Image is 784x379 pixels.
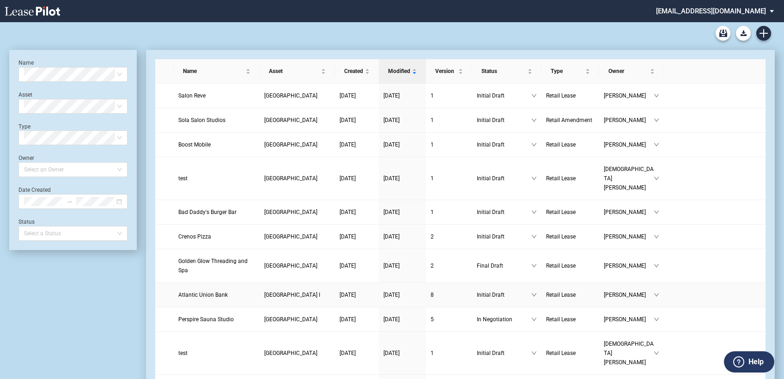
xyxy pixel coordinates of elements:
[546,263,576,269] span: Retail Lease
[340,261,374,270] a: [DATE]
[340,263,356,269] span: [DATE]
[431,91,468,100] a: 1
[472,59,541,84] th: Status
[383,261,421,270] a: [DATE]
[344,67,363,76] span: Created
[340,116,374,125] a: [DATE]
[340,350,356,356] span: [DATE]
[178,92,206,99] span: Salon Reve
[178,174,255,183] a: test
[18,187,51,193] label: Date Created
[264,261,330,270] a: [GEOGRAPHIC_DATA]
[546,140,595,149] a: Retail Lease
[178,350,188,356] span: test
[546,348,595,358] a: Retail Lease
[178,348,255,358] a: test
[477,261,531,270] span: Final Draft
[340,140,374,149] a: [DATE]
[178,316,234,323] span: Perspire Sauna Studio
[264,316,317,323] span: Park West Village II
[260,59,335,84] th: Asset
[546,141,576,148] span: Retail Lease
[431,175,434,182] span: 1
[264,263,317,269] span: Stone Creek Village
[269,67,319,76] span: Asset
[604,208,654,217] span: [PERSON_NAME]
[531,292,537,298] span: down
[383,350,400,356] span: [DATE]
[477,208,531,217] span: Initial Draft
[264,290,330,300] a: [GEOGRAPHIC_DATA] I
[541,59,599,84] th: Type
[431,174,468,183] a: 1
[340,232,374,241] a: [DATE]
[66,198,73,205] span: to
[178,258,248,274] span: Golden Glow Threading and Spa
[431,290,468,300] a: 8
[546,315,595,324] a: Retail Lease
[654,234,659,239] span: down
[340,292,356,298] span: [DATE]
[654,93,659,98] span: down
[264,140,330,149] a: [GEOGRAPHIC_DATA]
[264,117,317,123] span: Sancus Retail Center
[383,316,400,323] span: [DATE]
[264,91,330,100] a: [GEOGRAPHIC_DATA]
[654,209,659,215] span: down
[178,209,237,215] span: Bad Daddy's Burger Bar
[477,232,531,241] span: Initial Draft
[264,174,330,183] a: [GEOGRAPHIC_DATA]
[264,175,317,182] span: Stone Creek Village
[178,257,255,275] a: Golden Glow Threading and Spa
[264,208,330,217] a: [GEOGRAPHIC_DATA]
[654,176,659,181] span: down
[383,117,400,123] span: [DATE]
[546,116,595,125] a: Retail Amendment
[477,315,531,324] span: In Negotiation
[431,116,468,125] a: 1
[431,350,434,356] span: 1
[431,209,434,215] span: 1
[264,348,330,358] a: [GEOGRAPHIC_DATA]
[383,209,400,215] span: [DATE]
[340,208,374,217] a: [DATE]
[383,92,400,99] span: [DATE]
[654,117,659,123] span: down
[383,292,400,298] span: [DATE]
[435,67,456,76] span: Version
[654,142,659,147] span: down
[756,26,771,41] a: Create new document
[477,140,531,149] span: Initial Draft
[383,290,421,300] a: [DATE]
[383,315,421,324] a: [DATE]
[654,317,659,322] span: down
[531,234,537,239] span: down
[431,232,468,241] a: 2
[340,175,356,182] span: [DATE]
[178,290,255,300] a: Atlantic Union Bank
[724,351,774,373] button: Help
[18,92,32,98] label: Asset
[383,208,421,217] a: [DATE]
[383,140,421,149] a: [DATE]
[66,198,73,205] span: swap-right
[531,117,537,123] span: down
[178,117,225,123] span: Sola Salon Studios
[477,290,531,300] span: Initial Draft
[531,176,537,181] span: down
[654,292,659,298] span: down
[335,59,379,84] th: Created
[178,141,211,148] span: Boost Mobile
[431,233,434,240] span: 2
[388,67,410,76] span: Modified
[546,261,595,270] a: Retail Lease
[431,117,434,123] span: 1
[264,315,330,324] a: [GEOGRAPHIC_DATA]
[654,263,659,269] span: down
[340,141,356,148] span: [DATE]
[383,174,421,183] a: [DATE]
[531,209,537,215] span: down
[431,292,434,298] span: 8
[604,261,654,270] span: [PERSON_NAME]
[736,26,751,41] button: Download Blank Form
